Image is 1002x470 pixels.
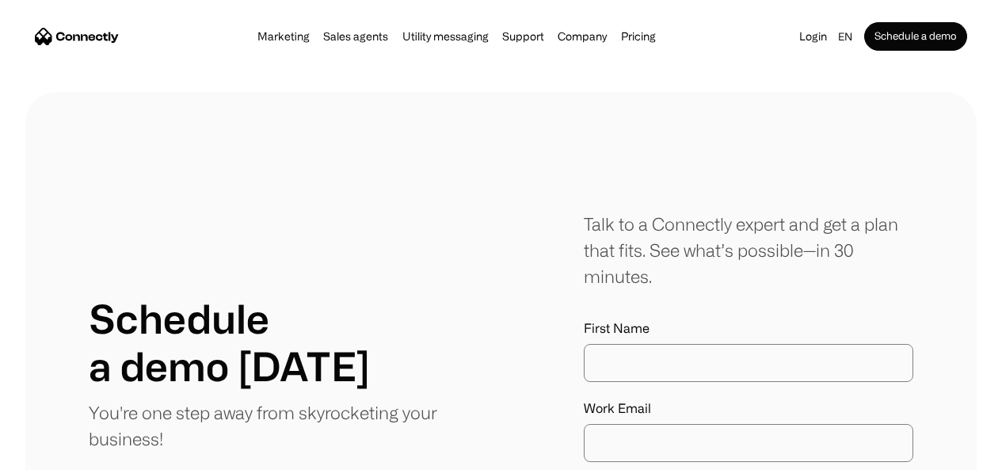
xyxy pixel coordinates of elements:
ul: Language list [32,442,95,464]
label: Work Email [584,401,913,416]
a: Utility messaging [398,30,493,43]
div: Talk to a Connectly expert and get a plan that fits. See what’s possible—in 30 minutes. [584,211,913,289]
a: Support [497,30,549,43]
a: Sales agents [318,30,393,43]
div: Company [553,25,611,48]
a: Pricing [616,30,661,43]
a: Schedule a demo [864,22,967,51]
div: en [832,25,864,48]
label: First Name [584,321,913,336]
div: Company [558,25,607,48]
div: en [838,25,852,48]
a: Marketing [253,30,314,43]
p: You're one step away from skyrocketing your business! [89,399,501,452]
a: home [35,25,119,48]
h1: Schedule a demo [DATE] [89,295,370,390]
a: Login [794,25,832,48]
aside: Language selected: English [16,441,95,464]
